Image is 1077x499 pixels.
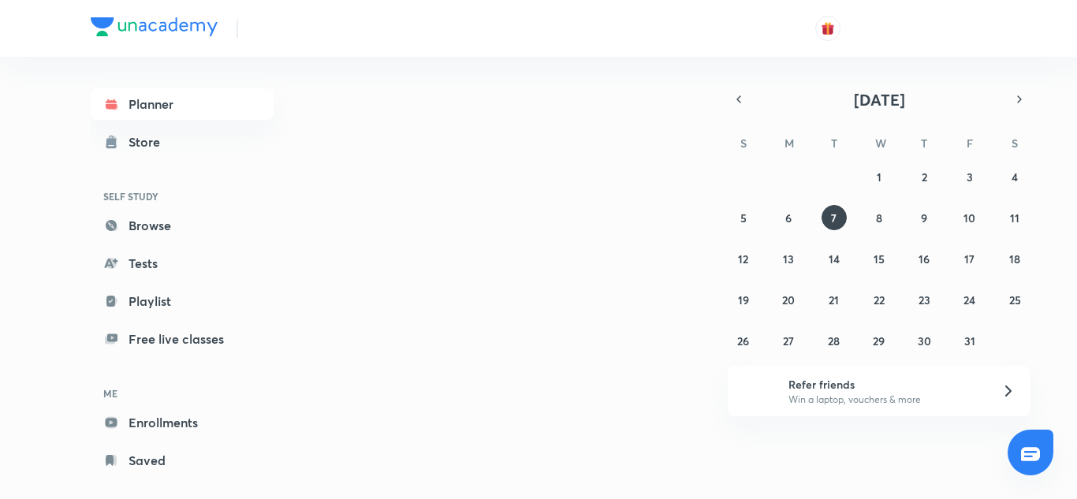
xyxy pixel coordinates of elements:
[866,287,892,312] button: October 22, 2025
[731,246,756,271] button: October 12, 2025
[815,16,840,41] button: avatar
[866,164,892,189] button: October 1, 2025
[957,205,982,230] button: October 10, 2025
[831,210,837,225] abbr: October 7, 2025
[788,393,982,407] p: Win a laptop, vouchers & more
[776,328,801,353] button: October 27, 2025
[822,287,847,312] button: October 21, 2025
[91,17,218,40] a: Company Logo
[129,132,170,151] div: Store
[866,328,892,353] button: October 29, 2025
[911,328,937,353] button: October 30, 2025
[740,210,747,225] abbr: October 5, 2025
[91,183,274,210] h6: SELF STUDY
[957,287,982,312] button: October 24, 2025
[873,333,885,348] abbr: October 29, 2025
[866,246,892,271] button: October 15, 2025
[919,292,930,307] abbr: October 23, 2025
[731,205,756,230] button: October 5, 2025
[967,169,973,184] abbr: October 3, 2025
[963,292,975,307] abbr: October 24, 2025
[1009,292,1021,307] abbr: October 25, 2025
[784,136,794,151] abbr: Monday
[911,205,937,230] button: October 9, 2025
[1002,287,1027,312] button: October 25, 2025
[91,285,274,317] a: Playlist
[1002,164,1027,189] button: October 4, 2025
[776,287,801,312] button: October 20, 2025
[874,292,885,307] abbr: October 22, 2025
[919,251,930,266] abbr: October 16, 2025
[829,292,839,307] abbr: October 21, 2025
[738,292,749,307] abbr: October 19, 2025
[854,89,905,110] span: [DATE]
[964,251,975,266] abbr: October 17, 2025
[866,205,892,230] button: October 8, 2025
[964,333,975,348] abbr: October 31, 2025
[829,251,840,266] abbr: October 14, 2025
[776,246,801,271] button: October 13, 2025
[91,88,274,120] a: Planner
[788,376,982,393] h6: Refer friends
[783,333,794,348] abbr: October 27, 2025
[91,17,218,36] img: Company Logo
[1012,169,1018,184] abbr: October 4, 2025
[91,126,274,158] a: Store
[911,287,937,312] button: October 23, 2025
[737,333,749,348] abbr: October 26, 2025
[875,136,886,151] abbr: Wednesday
[785,210,792,225] abbr: October 6, 2025
[921,210,927,225] abbr: October 9, 2025
[831,136,837,151] abbr: Tuesday
[1002,205,1027,230] button: October 11, 2025
[876,210,882,225] abbr: October 8, 2025
[1002,246,1027,271] button: October 18, 2025
[783,251,794,266] abbr: October 13, 2025
[918,333,931,348] abbr: October 30, 2025
[922,169,927,184] abbr: October 2, 2025
[967,136,973,151] abbr: Friday
[963,210,975,225] abbr: October 10, 2025
[91,210,274,241] a: Browse
[1012,136,1018,151] abbr: Saturday
[822,205,847,230] button: October 7, 2025
[821,21,835,35] img: avatar
[822,328,847,353] button: October 28, 2025
[828,333,840,348] abbr: October 28, 2025
[877,169,881,184] abbr: October 1, 2025
[874,251,885,266] abbr: October 15, 2025
[91,248,274,279] a: Tests
[921,136,927,151] abbr: Thursday
[731,328,756,353] button: October 26, 2025
[776,205,801,230] button: October 6, 2025
[91,323,274,355] a: Free live classes
[822,246,847,271] button: October 14, 2025
[911,246,937,271] button: October 16, 2025
[750,88,1008,110] button: [DATE]
[957,328,982,353] button: October 31, 2025
[1010,210,1019,225] abbr: October 11, 2025
[91,445,274,476] a: Saved
[91,380,274,407] h6: ME
[738,251,748,266] abbr: October 12, 2025
[91,407,274,438] a: Enrollments
[731,287,756,312] button: October 19, 2025
[782,292,795,307] abbr: October 20, 2025
[957,246,982,271] button: October 17, 2025
[957,164,982,189] button: October 3, 2025
[911,164,937,189] button: October 2, 2025
[740,136,747,151] abbr: Sunday
[740,375,772,407] img: referral
[1009,251,1020,266] abbr: October 18, 2025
